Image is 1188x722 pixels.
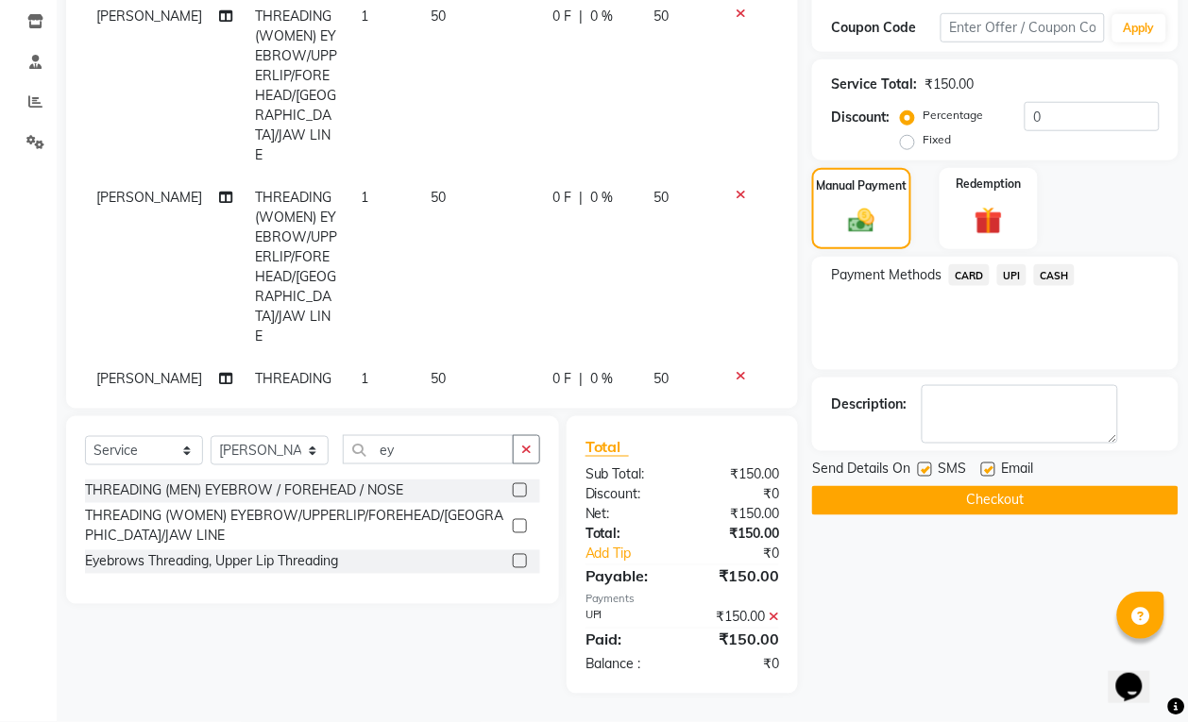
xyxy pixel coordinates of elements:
[571,485,683,505] div: Discount:
[590,188,613,208] span: 0 %
[571,525,683,545] div: Total:
[683,505,794,525] div: ₹150.00
[590,7,613,26] span: 0 %
[1001,459,1033,482] span: Email
[683,525,794,545] div: ₹150.00
[255,189,337,344] span: THREADING (WOMEN) EYEBROW/UPPERLIP/FOREHEAD/[GEOGRAPHIC_DATA]/JAW LINE
[552,7,571,26] span: 0 F
[552,188,571,208] span: 0 F
[840,206,883,236] img: _cash.svg
[812,459,910,482] span: Send Details On
[85,552,338,572] div: Eyebrows Threading, Upper Lip Threading
[552,369,571,389] span: 0 F
[683,565,794,588] div: ₹150.00
[831,395,907,414] div: Description:
[683,465,794,485] div: ₹150.00
[361,8,368,25] span: 1
[571,545,701,564] a: Add Tip
[571,608,683,628] div: UPI
[831,75,917,94] div: Service Total:
[653,370,669,387] span: 50
[683,608,794,628] div: ₹150.00
[361,189,368,206] span: 1
[96,370,202,387] span: [PERSON_NAME]
[923,131,951,148] label: Fixed
[1112,14,1166,42] button: Apply
[255,370,337,526] span: THREADING (WOMEN) EYEBROW/UPPERLIP/FOREHEAD/[GEOGRAPHIC_DATA]/JAW LINE
[938,459,966,482] span: SMS
[653,189,669,206] span: 50
[956,176,1021,193] label: Redemption
[923,107,983,124] label: Percentage
[683,485,794,505] div: ₹0
[579,7,583,26] span: |
[701,545,793,564] div: ₹0
[571,629,683,651] div: Paid:
[949,264,990,286] span: CARD
[255,8,337,163] span: THREADING (WOMEN) EYEBROW/UPPERLIP/FOREHEAD/[GEOGRAPHIC_DATA]/JAW LINE
[571,565,683,588] div: Payable:
[431,8,446,25] span: 50
[571,505,683,525] div: Net:
[571,655,683,675] div: Balance :
[831,108,890,127] div: Discount:
[683,629,794,651] div: ₹150.00
[590,369,613,389] span: 0 %
[579,369,583,389] span: |
[343,435,514,464] input: Search or Scan
[966,204,1011,239] img: _gift.svg
[831,18,941,38] div: Coupon Code
[586,437,629,457] span: Total
[653,8,669,25] span: 50
[431,370,446,387] span: 50
[941,13,1105,42] input: Enter Offer / Coupon Code
[586,592,779,608] div: Payments
[683,655,794,675] div: ₹0
[831,265,942,285] span: Payment Methods
[579,188,583,208] span: |
[925,75,974,94] div: ₹150.00
[96,8,202,25] span: [PERSON_NAME]
[997,264,1027,286] span: UPI
[812,486,1179,515] button: Checkout
[361,370,368,387] span: 1
[85,481,403,501] div: THREADING (MEN) EYEBROW / FOREHEAD / NOSE
[1034,264,1075,286] span: CASH
[1109,646,1169,703] iframe: chat widget
[96,189,202,206] span: [PERSON_NAME]
[431,189,446,206] span: 50
[85,507,505,546] div: THREADING (WOMEN) EYEBROW/UPPERLIP/FOREHEAD/[GEOGRAPHIC_DATA]/JAW LINE
[817,177,908,194] label: Manual Payment
[571,465,683,485] div: Sub Total:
